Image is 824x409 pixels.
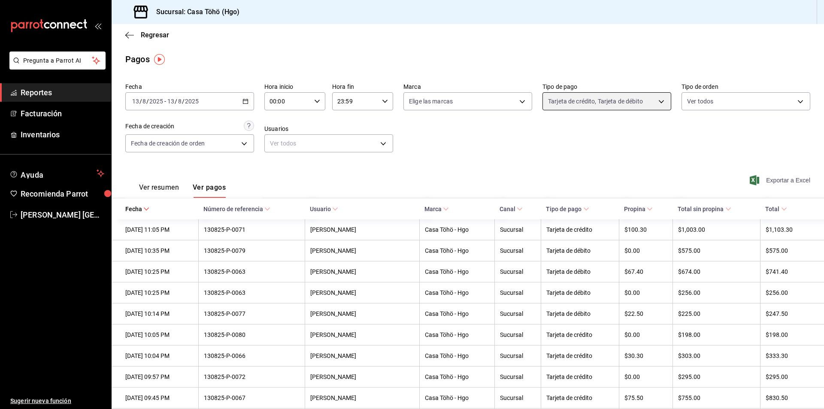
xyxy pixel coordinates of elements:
input: -- [178,98,182,105]
div: Tarjeta de crédito [546,394,614,401]
span: Total [765,206,787,212]
span: Facturación [21,108,104,119]
div: $1,003.00 [678,226,755,233]
div: Tarjeta de débito [546,268,614,275]
span: Fecha de creación de orden [131,139,205,148]
img: Tooltip marker [154,54,165,65]
div: Casa Töhö - Hgo [425,331,489,338]
div: [PERSON_NAME] [310,394,414,401]
label: Hora fin [332,84,393,90]
div: Sucursal [500,394,536,401]
div: Tarjeta de crédito [546,331,614,338]
label: Tipo de orden [682,84,810,90]
button: Pregunta a Parrot AI [9,52,106,70]
span: Sugerir nueva función [10,397,104,406]
div: [DATE] 10:04 PM [125,352,193,359]
div: Sucursal [500,268,536,275]
span: / [146,98,149,105]
button: open_drawer_menu [94,22,101,29]
div: Casa Töhö - Hgo [425,310,489,317]
div: Sucursal [500,289,536,296]
div: 130825-P-0080 [204,331,300,338]
label: Fecha [125,84,254,90]
div: 130825-P-0079 [204,247,300,254]
span: Total sin propina [678,206,731,212]
div: [DATE] 10:05 PM [125,331,193,338]
input: -- [132,98,139,105]
div: $830.50 [766,394,810,401]
div: [DATE] 10:25 PM [125,289,193,296]
div: [PERSON_NAME] [310,289,414,296]
div: Sucursal [500,331,536,338]
div: navigation tabs [139,183,226,198]
label: Marca [403,84,532,90]
div: $30.30 [624,352,667,359]
div: Ver todos [264,134,393,152]
div: Tarjeta de crédito [546,352,614,359]
div: [PERSON_NAME] [310,226,414,233]
div: Sucursal [500,226,536,233]
button: Ver pagos [193,183,226,198]
span: Reportes [21,87,104,98]
div: [DATE] 09:57 PM [125,373,193,380]
div: $0.00 [624,331,667,338]
div: $295.00 [678,373,755,380]
div: Tarjeta de débito [546,310,614,317]
div: $75.50 [624,394,667,401]
span: Exportar a Excel [751,175,810,185]
input: ---- [185,98,199,105]
div: 130825-P-0067 [204,394,300,401]
label: Tipo de pago [542,84,671,90]
div: Sucursal [500,373,536,380]
span: Ayuda [21,168,93,179]
div: $0.00 [624,247,667,254]
div: $198.00 [766,331,810,338]
div: $0.00 [624,289,667,296]
span: Marca [424,206,449,212]
span: Tarjeta de crédito, Tarjeta de débito [548,97,643,106]
div: 130825-P-0066 [204,352,300,359]
div: $256.00 [766,289,810,296]
div: Tarjeta de crédito [546,226,614,233]
div: 130825-P-0072 [204,373,300,380]
div: [PERSON_NAME] [310,247,414,254]
div: 130825-P-0063 [204,268,300,275]
span: [PERSON_NAME] [GEOGRAPHIC_DATA][PERSON_NAME] [21,209,104,221]
div: $303.00 [678,352,755,359]
span: Número de referencia [203,206,270,212]
span: Recomienda Parrot [21,188,104,200]
div: $295.00 [766,373,810,380]
div: $22.50 [624,310,667,317]
div: $674.00 [678,268,755,275]
div: [DATE] 09:45 PM [125,394,193,401]
div: Casa Töhö - Hgo [425,373,489,380]
div: Casa Töhö - Hgo [425,394,489,401]
span: Elige las marcas [409,97,453,106]
div: $256.00 [678,289,755,296]
input: ---- [149,98,164,105]
div: $100.30 [624,226,667,233]
div: [DATE] 11:05 PM [125,226,193,233]
div: $247.50 [766,310,810,317]
span: / [175,98,177,105]
span: Propina [624,206,653,212]
div: $67.40 [624,268,667,275]
span: Pregunta a Parrot AI [23,56,92,65]
div: [DATE] 10:14 PM [125,310,193,317]
span: Inventarios [21,129,104,140]
span: Regresar [141,31,169,39]
div: 130825-P-0063 [204,289,300,296]
div: Casa Töhö - Hgo [425,226,489,233]
div: Casa Töhö - Hgo [425,289,489,296]
span: Fecha [125,206,149,212]
div: 130825-P-0071 [204,226,300,233]
div: Casa Töhö - Hgo [425,268,489,275]
span: / [139,98,142,105]
div: Tarjeta de débito [546,289,614,296]
div: $741.40 [766,268,810,275]
a: Pregunta a Parrot AI [6,62,106,71]
div: $755.00 [678,394,755,401]
div: Casa Töhö - Hgo [425,352,489,359]
div: $575.00 [766,247,810,254]
div: $1,103.30 [766,226,810,233]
